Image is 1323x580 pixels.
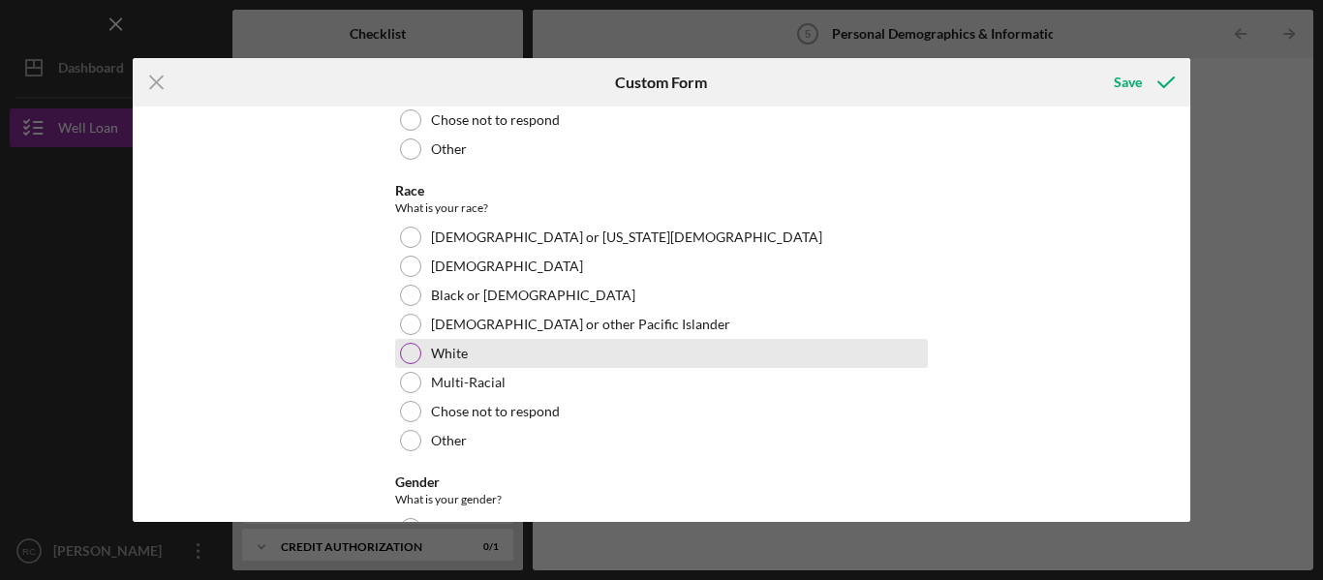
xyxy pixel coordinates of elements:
label: [DEMOGRAPHIC_DATA] [431,259,583,274]
label: [DEMOGRAPHIC_DATA] [431,521,583,536]
label: [DEMOGRAPHIC_DATA] or [US_STATE][DEMOGRAPHIC_DATA] [431,229,822,245]
label: [DEMOGRAPHIC_DATA] or other Pacific Islander [431,317,730,332]
label: Chose not to respond [431,112,560,128]
label: Multi-Racial [431,375,506,390]
label: Chose not to respond [431,404,560,419]
div: Save [1114,63,1142,102]
label: Black or [DEMOGRAPHIC_DATA] [431,288,635,303]
label: White [431,346,468,361]
button: Save [1094,63,1190,102]
div: What is your race? [395,198,928,218]
div: What is your gender? [395,490,928,509]
div: Gender [395,474,928,490]
div: Race [395,183,928,198]
label: Other [431,433,467,448]
h6: Custom Form [615,74,707,91]
label: Other [431,141,467,157]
